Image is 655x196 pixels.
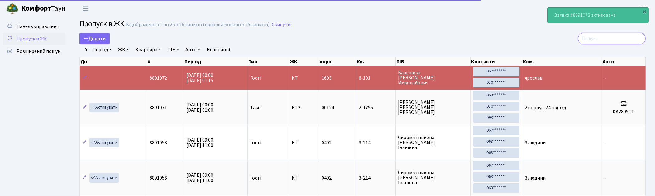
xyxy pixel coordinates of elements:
[78,3,93,14] button: Переключити навігацію
[186,101,213,114] span: [DATE] 00:00 [DATE] 01:00
[605,175,606,181] span: -
[292,175,316,180] span: КТ
[21,3,65,14] span: Таун
[204,44,232,55] a: Неактивні
[322,75,332,82] span: 1603
[605,139,606,146] span: -
[84,35,106,42] span: Додати
[89,138,119,147] a: Активувати
[356,57,396,66] th: Кв.
[3,20,65,33] a: Панель управління
[359,76,393,81] span: 6-101
[150,175,167,181] span: 8891056
[165,44,182,55] a: ПІБ
[250,76,261,81] span: Гості
[250,105,261,110] span: Таксі
[471,57,522,66] th: Контакти
[89,173,119,183] a: Активувати
[525,75,543,82] span: ярослав
[184,57,248,66] th: Період
[359,140,393,145] span: 3-214
[319,57,356,66] th: корп.
[248,57,289,66] th: Тип
[398,135,468,150] span: Сиром'ятникова [PERSON_NAME] Іванівна
[525,104,566,111] span: 2 корпус, 24 під'їзд
[289,57,319,66] th: ЖК
[322,175,332,181] span: 0402
[525,175,546,181] span: 3 людини
[605,109,643,115] h5: КА2805СТ
[359,175,393,180] span: 3-214
[126,22,270,28] div: Відображено з 1 по 25 з 26 записів (відфільтровано з 25 записів).
[116,44,131,55] a: ЖК
[6,2,19,15] img: logo.png
[272,22,290,28] a: Скинути
[548,8,648,23] div: Заявка #8891072 активована
[322,139,332,146] span: 0402
[3,45,65,58] a: Розширений пошук
[89,103,119,112] a: Активувати
[602,57,646,66] th: Авто
[90,44,114,55] a: Період
[3,33,65,45] a: Пропуск в ЖК
[79,18,124,29] span: Пропуск в ЖК
[525,139,546,146] span: 3 людини
[398,100,468,115] span: [PERSON_NAME] [PERSON_NAME] [PERSON_NAME]
[186,72,213,84] span: [DATE] 00:00 [DATE] 01:15
[292,140,316,145] span: КТ
[292,105,316,110] span: КТ2
[186,137,213,149] span: [DATE] 09:00 [DATE] 11:00
[147,57,184,66] th: #
[322,104,334,111] span: 00124
[17,35,47,42] span: Пропуск в ЖК
[17,23,59,30] span: Панель управління
[21,3,51,13] b: Комфорт
[79,33,110,44] a: Додати
[605,75,606,82] span: -
[80,57,147,66] th: Дії
[522,57,602,66] th: Ком.
[150,75,167,82] span: 8891072
[17,48,60,55] span: Розширений пошук
[578,33,646,44] input: Пошук...
[150,139,167,146] span: 8891058
[250,140,261,145] span: Гості
[396,57,471,66] th: ПІБ
[642,8,648,15] div: ×
[638,5,648,12] a: КПП
[359,105,393,110] span: 2-1756
[398,70,468,85] span: Башловка [PERSON_NAME] Миколайович
[133,44,164,55] a: Квартира
[150,104,167,111] span: 8891071
[183,44,203,55] a: Авто
[186,172,213,184] span: [DATE] 09:00 [DATE] 11:00
[398,170,468,185] span: Сиром'ятникова [PERSON_NAME] Іванівна
[250,175,261,180] span: Гості
[292,76,316,81] span: КТ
